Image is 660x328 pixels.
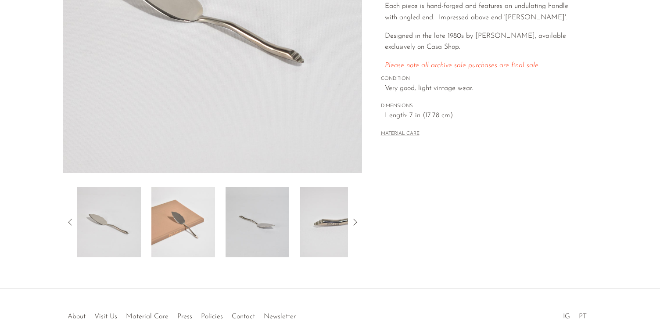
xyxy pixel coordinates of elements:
[63,306,300,323] ul: Quick links
[385,31,578,53] p: Designed in the late 1980s by [PERSON_NAME], available exclusively on Casa Shop.
[126,313,169,320] a: Material Care
[201,313,223,320] a: Policies
[68,313,86,320] a: About
[563,313,570,320] a: IG
[77,187,141,257] img: Stainless Cheese Server
[579,313,587,320] a: PT
[94,313,117,320] a: Visit Us
[559,306,591,323] ul: Social Medias
[381,75,578,83] span: CONDITION
[385,62,540,69] span: Please note all archive sale purchases are final sale.
[381,102,578,110] span: DIMENSIONS
[151,187,215,257] img: Stainless Cheese Server
[385,110,578,122] span: Length: 7 in (17.78 cm)
[232,313,255,320] a: Contact
[381,131,420,137] button: MATERIAL CARE
[226,187,289,257] img: Stainless Cheese Server
[300,187,363,257] img: Stainless Cheese Server
[177,313,192,320] a: Press
[385,83,578,94] span: Very good; light vintage wear.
